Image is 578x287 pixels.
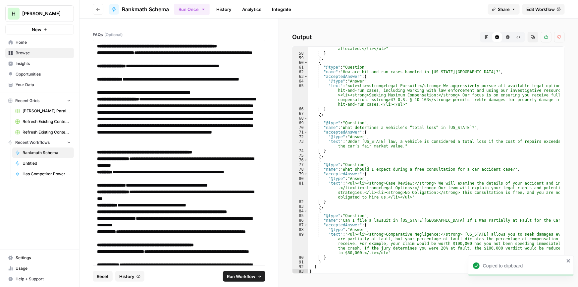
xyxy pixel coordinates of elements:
div: 72 [292,135,308,139]
div: 77 [292,162,308,167]
span: Rankmath Schema [23,150,71,156]
div: 91 [292,260,308,264]
a: Untitled [12,158,74,169]
button: Reset [93,271,113,282]
a: Settings [5,253,74,263]
a: Edit Workflow [522,4,565,15]
div: 90 [292,255,308,260]
span: Rankmath Schema [122,5,169,13]
div: 67 [292,111,308,116]
span: Help + Support [16,276,71,282]
span: Toggle code folding, rows 71 through 74 [304,130,308,135]
div: 87 [292,223,308,227]
span: Toggle code folding, rows 76 through 83 [304,158,308,162]
span: Refresh Existing Content [DATE] Deleted AEO, doesn't work now [23,119,71,125]
span: Toggle code folding, rows 63 through 66 [304,74,308,79]
span: (Optional) [104,32,123,38]
div: 79 [292,172,308,176]
div: 64 [292,79,308,84]
div: 78 [292,167,308,172]
button: close [566,258,571,263]
div: 74 [292,148,308,153]
div: 80 [292,176,308,181]
div: 82 [292,200,308,204]
span: Settings [16,255,71,261]
button: History [115,271,144,282]
div: 85 [292,213,308,218]
div: 58 [292,51,308,56]
span: Usage [16,265,71,271]
div: 68 [292,116,308,121]
span: Home [16,39,71,45]
a: Usage [5,263,74,274]
span: Has Competitor Power Step on SERPs [23,171,71,177]
span: [PERSON_NAME] Paralegal Grid [23,108,71,114]
div: 71 [292,130,308,135]
button: Share [488,4,520,15]
a: Your Data [5,80,74,90]
div: 66 [292,107,308,111]
div: 61 [292,65,308,70]
span: Toggle code folding, rows 60 through 67 [304,60,308,65]
a: Refresh Existing Content [DATE] Deleted AEO, doesn't work now [12,116,74,127]
div: 63 [292,74,308,79]
span: Browse [16,50,71,56]
button: Recent Workflows [5,138,74,147]
div: 75 [292,153,308,158]
button: Run Workflow [223,271,265,282]
div: 76 [292,158,308,162]
div: 92 [292,264,308,269]
div: 60 [292,60,308,65]
a: [PERSON_NAME] Paralegal Grid [12,106,74,116]
span: Toggle code folding, rows 87 through 90 [304,223,308,227]
span: Share [498,6,510,13]
div: 62 [292,70,308,74]
span: Toggle code folding, rows 79 through 82 [304,172,308,176]
span: [PERSON_NAME] [22,10,62,17]
div: 89 [292,232,308,255]
a: Insights [5,58,74,69]
span: Edit Workflow [526,6,555,13]
a: Refresh Existing Content Only Based on SERP [12,127,74,138]
button: Recent Grids [5,96,74,106]
div: 69 [292,121,308,125]
a: Browse [5,48,74,58]
span: Reset [97,273,109,280]
a: Integrate [268,4,295,15]
div: 86 [292,218,308,223]
div: 83 [292,204,308,209]
a: Rankmath Schema [12,147,74,158]
span: H [12,10,16,18]
div: 70 [292,125,308,130]
a: Rankmath Schema [109,4,169,15]
div: 59 [292,56,308,60]
div: 81 [292,181,308,200]
a: Analytics [238,4,265,15]
span: Run Workflow [227,273,255,280]
span: Untitled [23,160,71,166]
span: Refresh Existing Content Only Based on SERP [23,129,71,135]
span: Opportunities [16,71,71,77]
span: Toggle code folding, rows 84 through 91 [304,209,308,213]
span: Insights [16,61,71,67]
span: Toggle code folding, rows 68 through 75 [304,116,308,121]
span: Recent Grids [15,98,39,104]
div: 73 [292,139,308,148]
a: Opportunities [5,69,74,80]
button: Help + Support [5,274,74,284]
div: 84 [292,209,308,213]
div: 88 [292,227,308,232]
label: FAQs [93,32,265,38]
span: History [119,273,134,280]
h2: Output [292,32,565,42]
div: 65 [292,84,308,107]
span: Recent Workflows [15,140,50,145]
a: Home [5,37,74,48]
a: Has Competitor Power Step on SERPs [12,169,74,179]
span: New [32,26,41,33]
button: New [5,25,74,34]
button: Run Once [174,4,210,15]
a: History [212,4,236,15]
div: 93 [292,269,308,274]
span: Your Data [16,82,71,88]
